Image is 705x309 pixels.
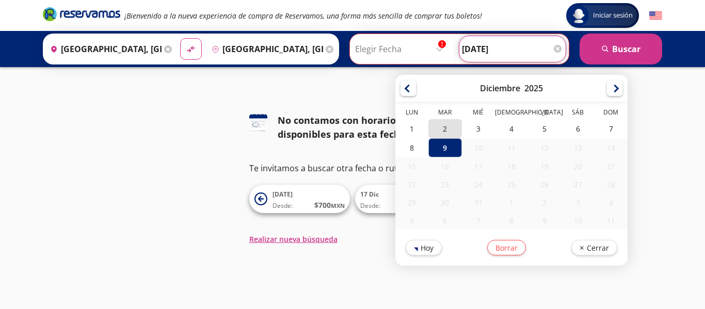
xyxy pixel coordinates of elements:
div: 12-Dic-25 [528,139,562,157]
span: [DATE] [273,190,293,199]
div: 31-Dic-25 [462,193,495,212]
span: 17 Dic [360,190,379,199]
th: Sábado [562,108,595,119]
div: 15-Dic-25 [395,157,428,175]
button: Realizar nueva búsqueda [249,234,338,245]
div: 25-Dic-25 [495,175,528,193]
div: 13-Dic-25 [562,139,595,157]
div: 11-Ene-26 [595,212,628,230]
button: Hoy [406,240,442,255]
em: ¡Bienvenido a la nueva experiencia de compra de Reservamos, una forma más sencilla de comprar tus... [124,11,482,21]
div: 29-Dic-25 [395,193,428,212]
div: 2025 [524,83,543,94]
input: Buscar Origen [46,36,162,62]
th: Domingo [595,108,628,119]
div: 17-Dic-25 [462,157,495,175]
th: Viernes [528,108,562,119]
div: Diciembre [480,83,520,94]
div: 08-Dic-25 [395,138,428,157]
div: 07-Ene-26 [462,212,495,230]
div: 10-Dic-25 [462,139,495,157]
span: Iniciar sesión [589,10,637,21]
div: No contamos con horarios disponibles para esta fecha [278,113,456,141]
i: Brand Logo [43,6,120,22]
div: 18-Dic-25 [495,157,528,175]
input: Opcional [462,36,563,62]
th: Lunes [395,108,428,119]
div: 01-Ene-26 [495,193,528,212]
div: 02-Ene-26 [528,193,562,212]
button: Cerrar [571,240,617,255]
div: 09-Dic-25 [429,138,462,157]
div: 02-Dic-25 [429,119,462,138]
div: 11-Dic-25 [495,139,528,157]
div: 22-Dic-25 [395,175,428,193]
div: 08-Ene-26 [495,212,528,230]
div: 06-Dic-25 [562,119,595,138]
div: 23-Dic-25 [429,175,462,193]
div: 30-Dic-25 [429,193,462,212]
button: Buscar [580,34,662,64]
p: Te invitamos a buscar otra fecha o ruta [249,162,456,174]
input: Buscar Destino [207,36,323,62]
th: Martes [429,108,462,119]
div: 16-Dic-25 [429,157,462,175]
div: 24-Dic-25 [462,175,495,193]
div: 06-Ene-26 [429,212,462,230]
span: $ 700 [314,200,345,210]
div: 09-Ene-26 [528,212,562,230]
th: Miércoles [462,108,495,119]
div: 10-Ene-26 [562,212,595,230]
span: Desde: [273,201,293,210]
div: 27-Dic-25 [562,175,595,193]
div: 26-Dic-25 [528,175,562,193]
div: 01-Dic-25 [395,119,428,138]
small: MXN [331,202,345,209]
div: 04-Dic-25 [495,119,528,138]
a: Brand Logo [43,6,120,25]
div: 04-Ene-26 [595,193,628,212]
input: Elegir Fecha [355,36,447,62]
div: 05-Ene-26 [395,212,428,230]
div: 28-Dic-25 [595,175,628,193]
span: Desde: [360,201,380,210]
div: 20-Dic-25 [562,157,595,175]
button: 17 DicDesde:$700MXN [355,185,456,213]
div: 21-Dic-25 [595,157,628,175]
div: 14-Dic-25 [595,139,628,157]
div: 03-Dic-25 [462,119,495,138]
div: 03-Ene-26 [562,193,595,212]
button: [DATE]Desde:$700MXN [249,185,350,213]
div: 07-Dic-25 [595,119,628,138]
button: Borrar [487,240,526,255]
div: 05-Dic-25 [528,119,562,138]
button: English [649,9,662,22]
th: Jueves [495,108,528,119]
div: 19-Dic-25 [528,157,562,175]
